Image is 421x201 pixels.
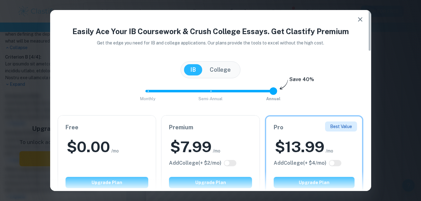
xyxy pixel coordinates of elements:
span: /mo [326,147,333,154]
h6: Premium [169,123,252,132]
h6: Click to see all the additional College features. [169,159,221,167]
span: Monthly [140,96,155,101]
h6: Click to see all the additional College features. [274,159,326,167]
h6: Save 40% [289,76,314,86]
img: subscription-arrow.svg [280,80,288,90]
span: Semi-Annual [198,96,223,101]
h6: Pro [274,123,355,132]
button: College [203,64,237,75]
h2: $ 13.99 [275,137,324,157]
span: Annual [266,96,281,101]
p: Best Value [330,123,352,130]
h2: $ 7.99 [170,137,212,157]
h4: Easily Ace Your IB Coursework & Crush College Essays. Get Clastify Premium [58,26,364,37]
span: /mo [111,147,119,154]
button: IB [184,64,202,75]
h2: $ 0.00 [67,137,110,157]
h6: Free [66,123,149,132]
p: Get the edge you need for IB and college applications. Our plans provide the tools to excel witho... [88,39,333,46]
span: /mo [213,147,220,154]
